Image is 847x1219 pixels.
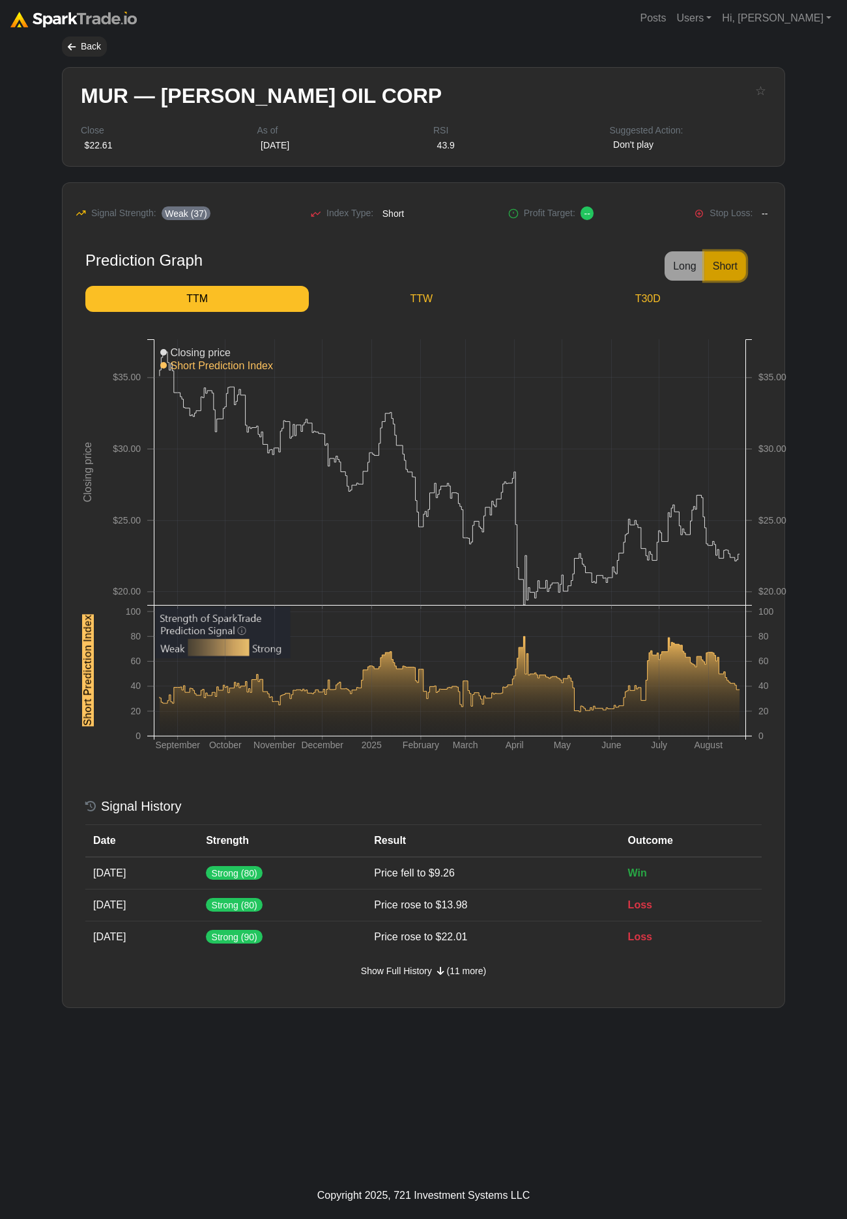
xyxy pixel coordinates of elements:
[506,740,524,750] text: April
[758,631,769,641] text: 80
[81,139,116,152] div: $22.61
[206,898,263,912] span: Strong (80)
[81,83,649,108] h2: MUR — [PERSON_NAME] OIL CORP
[206,930,263,944] span: Strong (90)
[755,83,766,98] button: ☆
[85,921,198,953] td: [DATE]
[326,206,373,220] span: Index Type:
[581,206,594,220] span: --
[758,443,786,454] text: $30.00
[758,206,771,220] span: --
[758,586,786,596] text: $20.00
[85,889,198,921] td: [DATE]
[628,867,647,878] span: Win
[257,139,293,152] div: [DATE]
[710,206,753,220] span: Stop Loss:
[366,889,620,921] td: Price rose to $13.98
[62,36,107,57] div: Back
[758,731,764,741] text: 0
[101,798,181,814] h5: Signal History
[257,124,414,137] div: As of
[758,706,769,716] text: 20
[198,824,366,857] th: Strength
[366,857,620,890] td: Price fell to $9.26
[628,899,652,910] span: Loss
[309,286,534,312] a: TTW
[130,631,141,641] text: 80
[209,740,242,750] text: October
[453,740,478,750] text: March
[610,124,767,137] div: Suggested Action:
[620,824,762,857] th: Outcome
[85,286,309,312] a: TTM
[758,680,769,691] text: 40
[361,966,432,976] span: Show Full History
[81,124,238,137] div: Close
[82,615,93,726] text: Short Prediction Index
[91,206,156,220] span: Signal Strength:
[136,731,141,741] text: 0
[524,206,575,220] span: Profit Target:
[162,206,211,220] span: Weak (37)
[82,442,93,503] text: Closing price
[610,137,657,151] span: Don't play
[206,866,263,880] span: Strong (80)
[665,251,705,281] button: Long
[85,251,203,270] div: Prediction Graph
[366,921,620,953] td: Price rose to $22.01
[534,286,762,312] a: T30D
[113,443,141,454] text: $30.00
[628,931,652,942] span: Loss
[126,606,141,617] text: 100
[651,740,667,750] text: July
[362,740,382,750] text: 2025
[253,740,296,750] text: November
[130,706,141,716] text: 20
[301,740,343,750] text: December
[694,740,723,750] text: August
[704,251,746,281] button: Short
[433,124,590,137] div: RSI
[635,5,671,31] a: Posts
[433,139,458,152] div: 43.9
[113,586,141,596] text: $20.00
[85,824,198,857] th: Date
[758,606,774,617] text: 100
[113,372,141,383] text: $35.00
[671,5,717,31] a: Users
[360,964,487,979] button: Show Full History (11 more)
[758,515,786,525] text: $25.00
[10,12,137,27] img: sparktrade.png
[130,656,141,666] text: 60
[366,824,620,857] th: Result
[85,857,198,890] td: [DATE]
[447,966,487,976] span: (11 more)
[554,740,571,750] text: May
[601,740,622,750] text: June
[758,372,786,383] text: $35.00
[379,206,408,220] span: Short
[717,5,837,31] a: Hi, [PERSON_NAME]
[317,1188,530,1203] div: Copyright 2025, 721 Investment Systems LLC
[758,656,769,666] text: 60
[130,680,141,691] text: 40
[403,740,439,750] text: February
[155,740,200,750] text: September
[113,515,141,525] text: $25.00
